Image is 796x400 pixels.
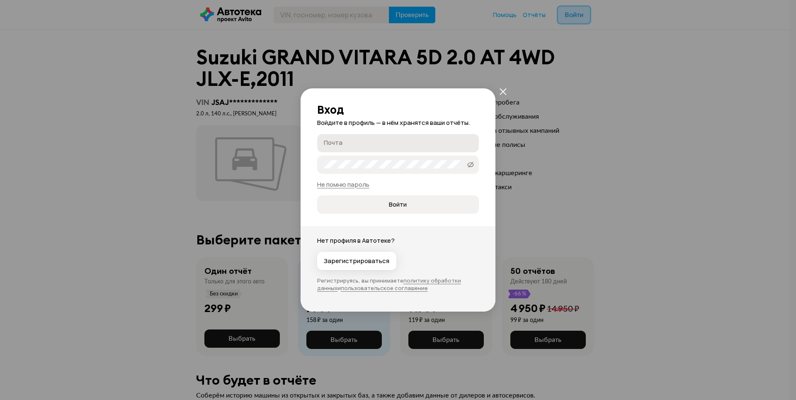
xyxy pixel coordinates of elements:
a: Не помню пароль [317,180,369,189]
a: политику обработки данных [317,277,461,292]
h2: Вход [317,103,479,116]
button: закрыть [495,84,510,99]
p: Нет профиля в Автотеке? [317,236,479,245]
a: пользовательское соглашение [341,284,428,292]
span: Войти [389,200,407,209]
button: Войти [317,195,479,214]
input: Почта [324,139,475,147]
p: Войдите в профиль — в нём хранятся ваши отчёты. [317,118,479,127]
p: Регистрируясь, вы принимаете и [317,277,479,292]
span: Зарегистрироваться [324,257,389,265]
button: Зарегистрироваться [317,252,396,270]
